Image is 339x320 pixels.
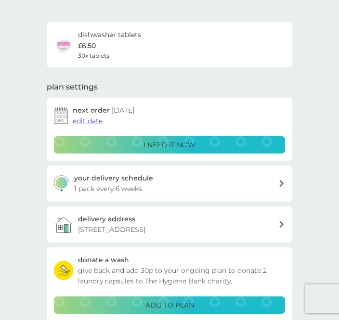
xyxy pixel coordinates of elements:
h2: next order [73,105,134,115]
h3: donate a wash [78,255,129,265]
span: edit date [73,116,103,125]
button: i need it now [54,136,285,154]
p: £6.50 [78,40,96,51]
button: ADD TO PLAN [54,296,285,314]
h2: plan settings [47,82,98,92]
p: i need it now [143,140,196,150]
h6: dishwasher tablets [78,29,141,40]
button: your delivery schedule1 pack every 6 weeks [47,166,292,202]
button: edit date [73,115,103,126]
h3: delivery address [78,214,135,224]
p: [STREET_ADDRESS] [78,224,145,235]
a: delivery address[STREET_ADDRESS] [47,206,292,243]
img: dishwasher tablets [54,35,73,54]
p: give back and add 30p to your ongoing plan to donate 2 laundry capsules to The Hygiene Bank charity. [78,265,285,287]
p: 1 pack every 6 weeks [74,183,142,194]
span: [DATE] [112,106,134,115]
span: 30x tablets [78,51,109,60]
h3: your delivery schedule [74,173,153,183]
p: ADD TO PLAN [145,300,194,310]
